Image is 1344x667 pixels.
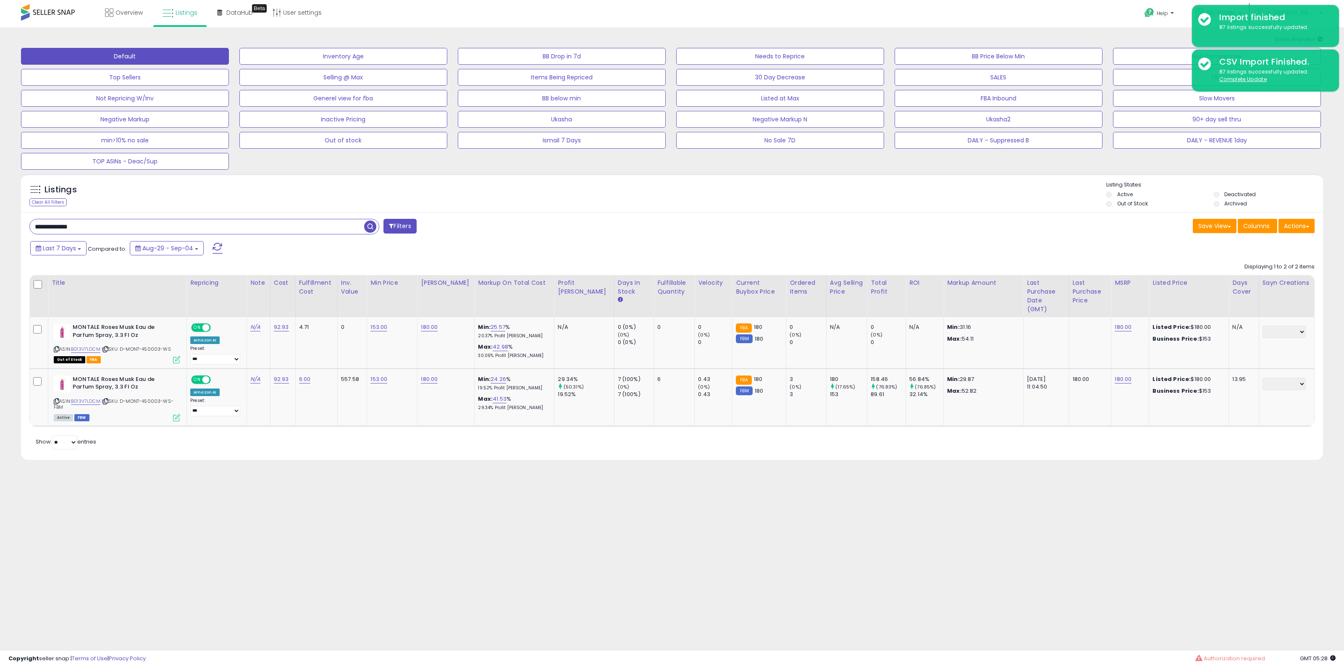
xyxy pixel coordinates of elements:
[21,132,229,149] button: min>10% no sale
[657,376,688,383] div: 6
[895,111,1102,128] button: Ukasha2
[478,278,551,287] div: Markup on Total Cost
[895,132,1102,149] button: DAILY - Suppressed B
[736,323,751,333] small: FBA
[698,339,732,346] div: 0
[1144,8,1155,18] i: Get Help
[1152,376,1222,383] div: $180.00
[54,323,180,362] div: ASIN:
[947,375,960,383] strong: Min:
[87,356,101,363] span: FBA
[130,241,204,255] button: Aug-29 - Sep-04
[192,376,202,383] span: ON
[176,8,197,17] span: Listings
[871,391,906,398] div: 89.61
[190,336,220,344] div: Amazon AI
[895,90,1102,107] button: FBA Inbound
[947,335,1017,343] p: 54.11
[30,241,87,255] button: Last 7 Days
[1027,376,1063,391] div: [DATE] 11:04:50
[142,244,193,252] span: Aug-29 - Sep-04
[1117,200,1148,207] label: Out of Stock
[895,69,1102,86] button: SALES
[190,278,243,287] div: Repricing
[1213,11,1333,24] div: Import finished
[1193,219,1236,233] button: Save View
[43,244,76,252] span: Last 7 Days
[252,4,267,13] div: Tooltip anchor
[1073,376,1105,383] div: 180.00
[1138,1,1182,27] a: Help
[226,8,253,17] span: DataHub
[54,414,73,421] span: All listings currently available for purchase on Amazon
[790,376,826,383] div: 3
[421,375,438,383] a: 180.00
[558,391,614,398] div: 19.52%
[458,90,666,107] button: BB below min
[1259,275,1315,317] th: CSV column name: cust_attr_5_Sayn Creations
[1152,335,1199,343] b: Business Price:
[74,414,89,421] span: FBM
[1232,323,1252,331] div: N/A
[698,391,732,398] div: 0.43
[676,69,884,86] button: 30 Day Decrease
[1115,278,1145,287] div: MSRP
[618,376,654,383] div: 7 (100%)
[835,383,855,390] small: (17.65%)
[755,387,763,395] span: 180
[564,383,584,390] small: (50.31%)
[478,333,548,339] p: 20.37% Profit [PERSON_NAME]
[341,278,363,296] div: Inv. value
[73,323,175,341] b: MONTALE Roses Musk Eau de Parfum Spray, 3.3 Fl Oz
[1157,10,1168,17] span: Help
[698,331,710,338] small: (0%)
[115,8,143,17] span: Overview
[1263,278,1311,287] div: Sayn Creations
[657,278,691,296] div: Fulfillable Quantity
[618,383,630,390] small: (0%)
[239,90,447,107] button: Generel view for fba
[370,375,387,383] a: 153.00
[491,323,505,331] a: 25.57
[250,323,260,331] a: N/A
[21,48,229,65] button: Default
[1232,278,1255,296] div: Days Cover
[790,391,826,398] div: 3
[71,398,100,405] a: B013V7LDCM
[239,111,447,128] button: Inactive Pricing
[698,323,732,331] div: 0
[1113,69,1321,86] button: FBA
[274,323,289,331] a: 92.93
[698,278,729,287] div: Velocity
[383,219,416,234] button: Filters
[830,323,861,331] div: N/A
[754,375,762,383] span: 180
[947,387,1017,395] p: 52.82
[909,278,940,287] div: ROI
[871,339,906,346] div: 0
[1115,323,1131,331] a: 180.00
[830,391,867,398] div: 153
[250,375,260,383] a: N/A
[478,353,548,359] p: 30.06% Profit [PERSON_NAME]
[29,198,67,206] div: Clear All Filters
[1152,278,1225,287] div: Listed Price
[299,323,331,331] div: 4.71
[21,153,229,170] button: TOP ASINs - Deac/Sup
[239,69,447,86] button: Selling @ Max
[736,386,752,395] small: FBM
[558,278,610,296] div: Profit [PERSON_NAME]
[478,405,548,411] p: 29.34% Profit [PERSON_NAME]
[192,324,202,331] span: ON
[299,375,311,383] a: 6.00
[88,245,126,253] span: Compared to:
[1111,275,1149,317] th: CSV column name: cust_attr_1_MSRP
[1152,375,1191,383] b: Listed Price:
[790,383,801,390] small: (0%)
[239,48,447,65] button: Inventory Age
[102,346,171,352] span: | SKU: D-MONT-450003-WS
[478,375,491,383] b: Min:
[871,278,902,296] div: Total Profit
[21,69,229,86] button: Top Sellers
[478,385,548,391] p: 19.52% Profit [PERSON_NAME]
